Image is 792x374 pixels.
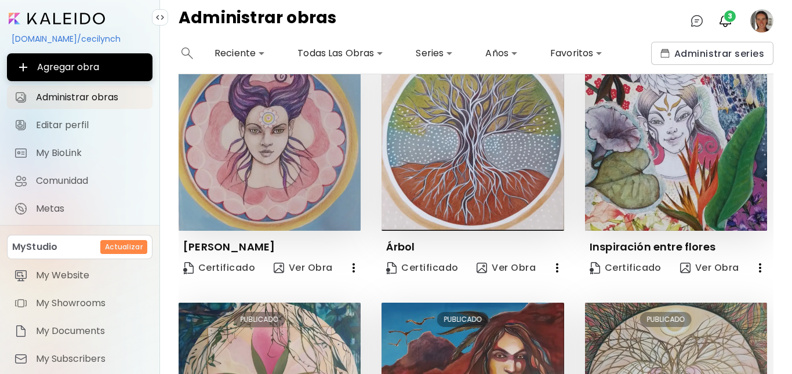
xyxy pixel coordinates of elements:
[386,262,458,274] span: Certificado
[585,256,666,279] a: CertificateCertificado
[155,13,165,22] img: collapse
[14,268,28,282] img: item
[660,48,764,60] span: Administrar series
[269,256,337,279] button: view-artVer Obra
[14,174,28,188] img: Comunidad icon
[651,42,773,65] button: collectionsAdministrar series
[179,256,260,279] a: CertificateCertificado
[179,42,196,65] button: search
[179,9,337,32] h4: Administrar obras
[36,175,146,187] span: Comunidad
[680,262,739,274] span: Ver Obra
[690,14,704,28] img: chatIcon
[36,119,146,131] span: Editar perfil
[477,263,487,273] img: view-art
[724,10,736,22] span: 3
[7,319,152,343] a: itemMy Documents
[7,264,152,287] a: itemMy Website
[675,256,744,279] button: view-artVer Obra
[16,60,143,74] span: Agregar obra
[210,44,270,63] div: Reciente
[7,347,152,371] a: itemMy Subscribers
[386,240,415,254] p: Árbol
[14,202,28,216] img: Metas icon
[715,11,735,31] button: bellIcon3
[386,262,397,274] img: Certificate
[7,53,152,81] button: Agregar obra
[183,240,275,254] p: [PERSON_NAME]
[12,240,57,254] p: MyStudio
[590,240,715,254] p: Inspiración entre flores
[477,262,536,274] span: Ver Obra
[36,353,146,365] span: My Subscribers
[660,49,670,58] img: collections
[36,325,146,337] span: My Documents
[7,197,152,220] a: completeMetas iconMetas
[183,262,194,274] img: Certificate
[14,352,28,366] img: item
[14,118,28,132] img: Editar perfil icon
[14,324,28,338] img: item
[7,86,152,109] a: Administrar obras iconAdministrar obras
[181,48,193,59] img: search
[7,29,152,49] div: [DOMAIN_NAME]/cecilynch
[293,44,388,63] div: Todas Las Obras
[183,262,255,274] span: Certificado
[437,312,488,327] div: PUBLICADO
[105,242,143,252] h6: Actualizar
[411,44,457,63] div: Series
[382,49,564,231] img: thumbnail
[36,92,146,103] span: Administrar obras
[14,146,28,160] img: My BioLink icon
[590,262,662,274] span: Certificado
[7,292,152,315] a: itemMy Showrooms
[36,203,146,215] span: Metas
[718,14,732,28] img: bellIcon
[382,256,463,279] a: CertificateCertificado
[36,297,146,309] span: My Showrooms
[14,90,28,104] img: Administrar obras icon
[472,256,540,279] button: view-artVer Obra
[590,262,600,274] img: Certificate
[585,49,767,231] img: thumbnail
[546,44,607,63] div: Favoritos
[14,296,28,310] img: item
[7,114,152,137] a: Editar perfil iconEditar perfil
[640,312,692,327] div: PUBLICADO
[680,263,691,273] img: view-art
[481,44,522,63] div: Años
[36,270,146,281] span: My Website
[179,49,361,231] img: thumbnail
[234,312,285,327] div: PUBLICADO
[274,262,333,274] span: Ver Obra
[7,141,152,165] a: completeMy BioLink iconMy BioLink
[274,263,284,273] img: view-art
[7,169,152,193] a: Comunidad iconComunidad
[36,147,146,159] span: My BioLink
